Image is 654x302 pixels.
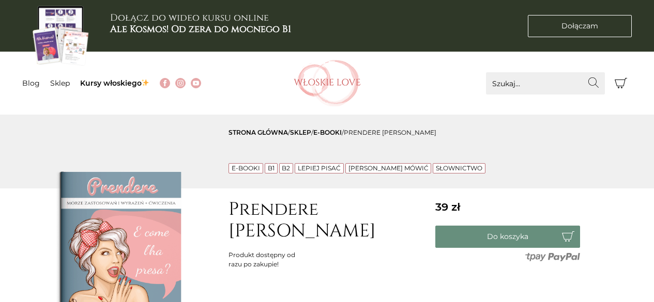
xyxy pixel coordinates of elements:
a: Blog [22,78,40,88]
img: Włoskielove [294,60,361,106]
a: E-booki [232,164,260,172]
a: Kursy włoskiego [80,78,150,88]
span: Dołączam [561,21,598,31]
input: Szukaj... [486,72,605,94]
img: ✨ [142,79,149,86]
a: Sklep [50,78,70,88]
a: B1 [268,164,275,172]
a: sklep [290,129,311,136]
span: Prendere [PERSON_NAME] [344,129,436,136]
span: / / / [229,129,436,136]
h3: Dołącz do wideo kursu online [110,12,291,35]
div: Produkt dostępny od razu po zakupie! [229,250,307,269]
a: Lepiej pisać [298,164,341,172]
b: Ale Kosmos! Od zera do mocnego B1 [110,23,291,36]
a: [PERSON_NAME] mówić [348,164,429,172]
button: Koszyk [610,72,632,94]
a: Słownictwo [436,164,482,172]
a: Strona główna [229,129,288,136]
a: Dołączam [528,15,632,37]
h1: Prendere [PERSON_NAME] [229,199,425,242]
a: E-booki [313,129,342,136]
span: 39 [435,200,460,213]
a: B2 [282,164,290,172]
button: Do koszyka [435,226,580,248]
